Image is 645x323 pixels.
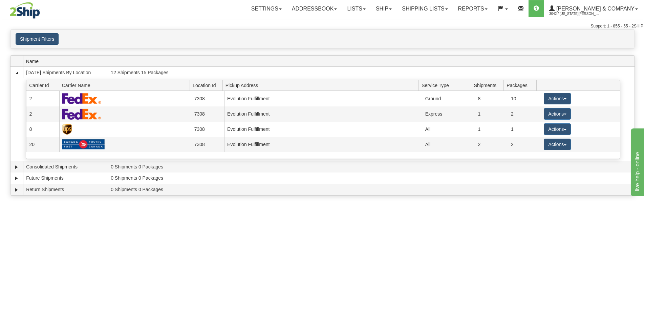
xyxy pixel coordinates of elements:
[397,0,453,17] a: Shipping lists
[224,137,422,152] td: Evolution Fulfillment
[422,80,471,90] span: Service Type
[508,137,541,152] td: 2
[191,122,224,137] td: 7308
[26,137,59,152] td: 20
[474,80,504,90] span: Shipments
[62,139,105,150] img: Canada Post
[108,184,635,195] td: 0 Shipments 0 Packages
[475,122,508,137] td: 1
[508,122,541,137] td: 1
[555,6,635,12] span: [PERSON_NAME] & Company
[224,91,422,106] td: Evolution Fulfillment
[62,93,101,104] img: FedEx Express®
[475,91,508,106] td: 8
[371,0,397,17] a: Ship
[422,91,475,106] td: Ground
[23,173,108,184] td: Future Shipments
[191,91,224,106] td: 7308
[453,0,493,17] a: Reports
[193,80,222,90] span: Location Id
[544,123,571,135] button: Actions
[23,161,108,173] td: Consolidated Shipments
[422,137,475,152] td: All
[475,106,508,122] td: 1
[422,122,475,137] td: All
[544,93,571,104] button: Actions
[508,106,541,122] td: 2
[108,173,635,184] td: 0 Shipments 0 Packages
[2,2,48,19] img: logo3042.jpg
[508,91,541,106] td: 10
[544,108,571,120] button: Actions
[23,67,108,78] td: [DATE] Shipments By Location
[26,122,59,137] td: 8
[108,67,635,78] td: 12 Shipments 15 Packages
[13,175,20,182] a: Expand
[342,0,370,17] a: Lists
[246,0,287,17] a: Settings
[23,184,108,195] td: Return Shipments
[191,137,224,152] td: 7308
[5,4,63,12] div: live help - online
[475,137,508,152] td: 2
[549,11,600,17] span: 3042 / [US_STATE][PERSON_NAME]
[225,80,419,90] span: Pickup Address
[29,80,59,90] span: Carrier Id
[26,91,59,106] td: 2
[108,161,635,173] td: 0 Shipments 0 Packages
[62,108,101,120] img: FedEx Express®
[13,69,20,76] a: Collapse
[629,127,644,196] iframe: chat widget
[16,33,59,45] button: Shipment Filters
[191,106,224,122] td: 7308
[13,186,20,193] a: Expand
[26,106,59,122] td: 2
[13,164,20,170] a: Expand
[544,139,571,150] button: Actions
[422,106,475,122] td: Express
[26,56,108,66] span: Name
[62,124,72,135] img: UPS
[224,106,422,122] td: Evolution Fulfillment
[224,122,422,137] td: Evolution Fulfillment
[2,23,643,29] div: Support: 1 - 855 - 55 - 2SHIP
[287,0,342,17] a: Addressbook
[544,0,643,17] a: [PERSON_NAME] & Company 3042 / [US_STATE][PERSON_NAME]
[507,80,536,90] span: Packages
[62,80,190,90] span: Carrier Name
